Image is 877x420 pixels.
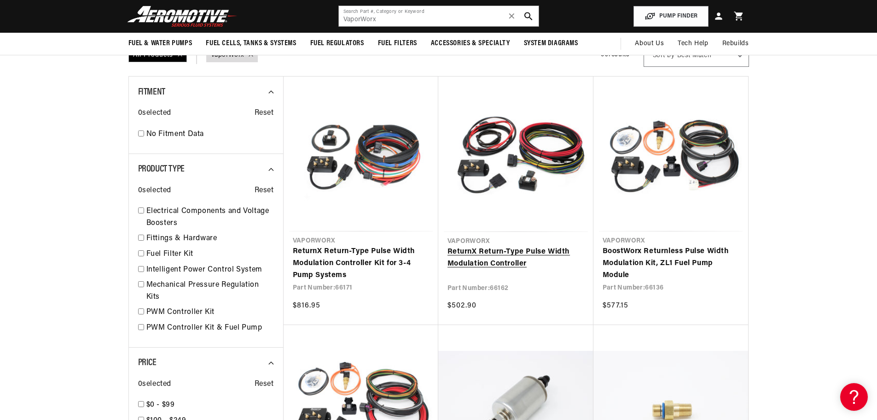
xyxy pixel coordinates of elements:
[211,50,244,60] a: VaporWorx
[303,33,371,54] summary: Fuel Regulators
[255,185,274,197] span: Reset
[378,39,417,48] span: Fuel Filters
[255,107,274,119] span: Reset
[138,185,171,197] span: 0 selected
[128,39,192,48] span: Fuel & Water Pumps
[603,246,739,281] a: BoostWorx Returnless Pulse Width Modulation Kit, ZL1 Fuel Pump Module
[138,88,165,97] span: Fitment
[424,33,517,54] summary: Accessories & Specialty
[138,165,185,174] span: Product Type
[146,248,274,260] a: Fuel Filter Kit
[431,39,510,48] span: Accessories & Specialty
[653,51,675,60] span: Sort by
[633,6,709,27] button: PUMP FINDER
[146,264,274,276] a: Intelligent Power Control System
[508,9,516,24] span: ✕
[371,33,424,54] summary: Fuel Filters
[128,48,187,62] div: All Products
[122,33,199,54] summary: Fuel & Water Pumps
[146,129,274,141] a: No Fitment Data
[628,33,671,55] a: About Us
[524,39,578,48] span: System Diagrams
[138,358,157,367] span: Price
[517,33,585,54] summary: System Diagrams
[644,44,749,67] select: Sort by
[146,307,274,319] a: PWM Controller Kit
[447,246,584,270] a: ReturnX Return-Type Pulse Width Modulation Controller
[671,33,715,55] summary: Tech Help
[146,206,274,229] a: Electrical Components and Voltage Boosters
[146,233,274,245] a: Fittings & Hardware
[518,6,539,26] button: search button
[146,322,274,334] a: PWM Controller Kit & Fuel Pump
[310,39,364,48] span: Fuel Regulators
[339,6,539,26] input: Search by Part Number, Category or Keyword
[635,40,664,47] span: About Us
[715,33,756,55] summary: Rebuilds
[125,6,240,27] img: Aeromotive
[199,33,303,54] summary: Fuel Cells, Tanks & Systems
[255,379,274,390] span: Reset
[138,107,171,119] span: 0 selected
[138,379,171,390] span: 0 selected
[722,39,749,49] span: Rebuilds
[146,401,175,408] span: $0 - $99
[293,246,429,281] a: ReturnX Return-Type Pulse Width Modulation Controller Kit for 3-4 Pump Systems
[678,39,708,49] span: Tech Help
[206,39,296,48] span: Fuel Cells, Tanks & Systems
[146,279,274,303] a: Mechanical Pressure Regulation Kits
